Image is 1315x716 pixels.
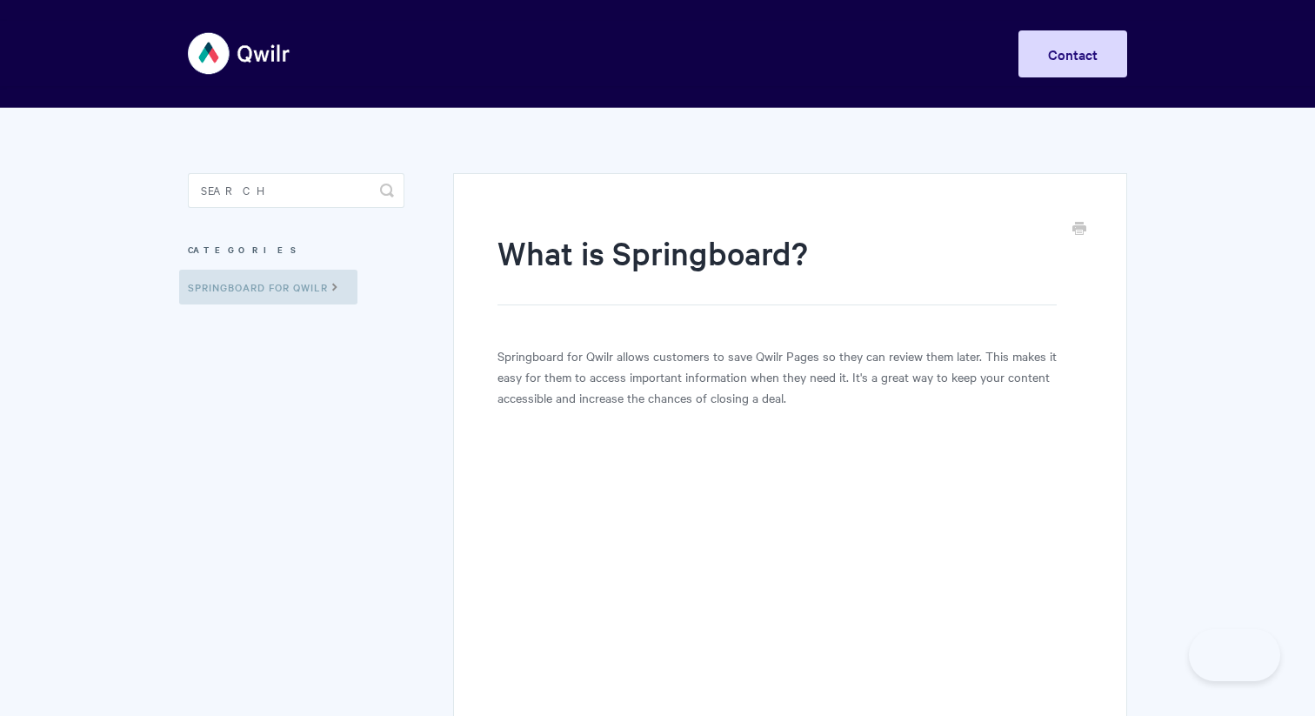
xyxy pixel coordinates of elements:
[497,345,1083,408] p: Springboard for Qwilr allows customers to save Qwilr Pages so they can review them later. This ma...
[1072,220,1086,239] a: Print this Article
[188,21,291,86] img: Qwilr Help Center
[1018,30,1127,77] a: Contact
[1189,629,1280,681] iframe: Toggle Customer Support
[497,231,1057,305] h1: What is Springboard?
